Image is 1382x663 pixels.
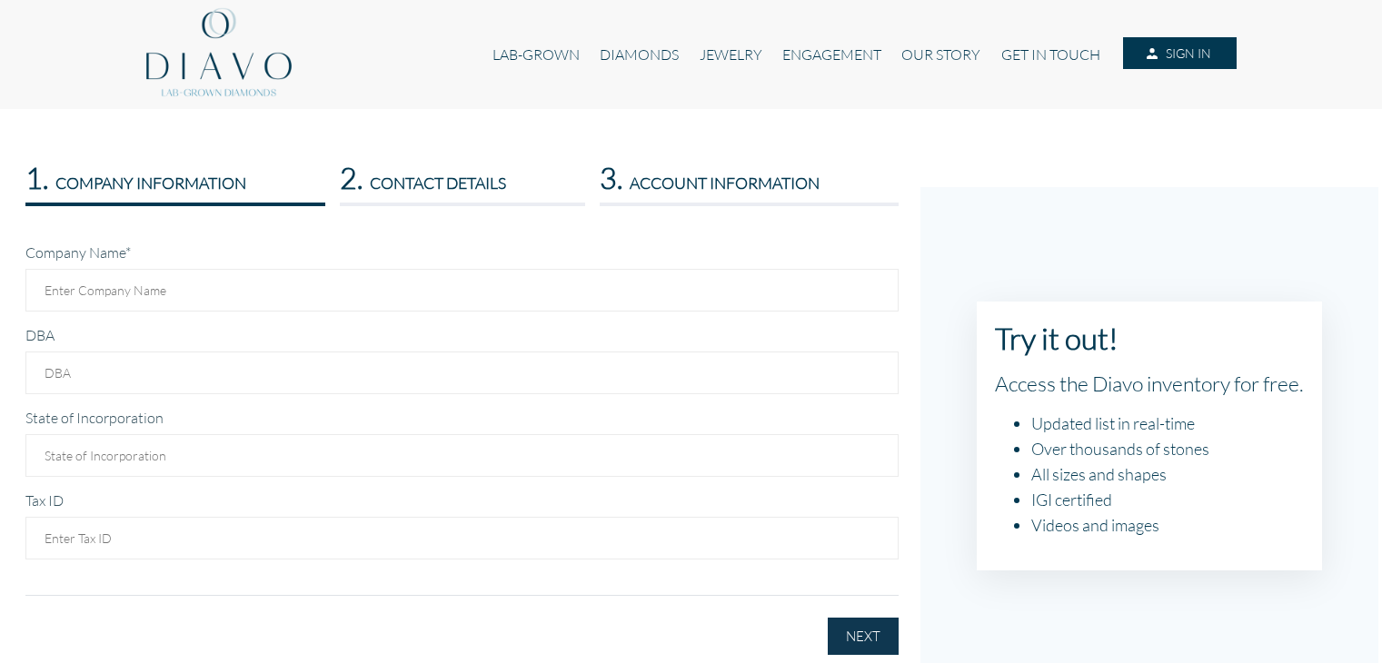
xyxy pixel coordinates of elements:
span: 1. [25,160,48,195]
input: Enter Tax ID [25,517,899,559]
li: IGI certified [1031,487,1304,512]
li: All sizes and shapes [1031,461,1304,487]
a: GET IN TOUCH [991,37,1110,72]
label: Company Name* [25,243,131,261]
button: NEXT [828,618,899,655]
a: JEWELRY [689,37,771,72]
input: Enter Company Name [25,269,899,312]
li: Updated list in real-time [1031,411,1304,436]
input: DBA [25,351,899,394]
span: 3. [600,160,622,195]
a: ENGAGEMENT [772,37,891,72]
li: Videos and images [1031,512,1304,538]
input: State of Incorporation [25,434,899,477]
a: OUR STORY [891,37,990,72]
li: Over thousands of stones [1031,436,1304,461]
label: Tax ID [25,491,64,509]
h3: ACCOUNT INFORMATION [600,160,899,195]
a: LAB-GROWN [482,37,590,72]
label: State of Incorporation [25,409,164,426]
a: SIGN IN [1123,37,1236,70]
h1: Try it out! [995,320,1304,356]
h3: COMPANY INFORMATION [25,160,325,195]
h3: CONTACT DETAILS [340,160,585,195]
span: 2. [340,160,363,195]
label: DBA [25,326,55,343]
h2: Access the Diavo inventory for free. [995,371,1304,396]
a: DIAMONDS [590,37,689,72]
